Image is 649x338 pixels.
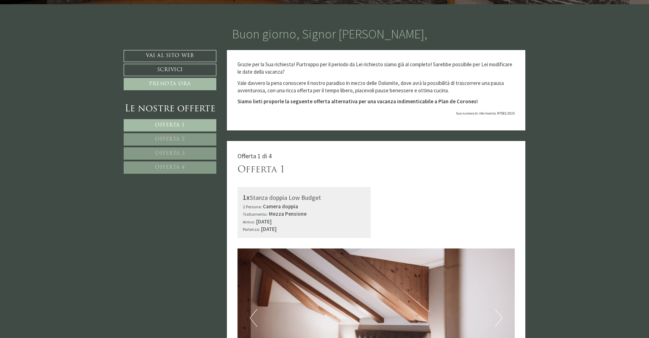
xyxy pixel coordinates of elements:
[243,219,255,225] small: Arrivo:
[5,19,97,39] div: Buon giorno, come possiamo aiutarla?
[237,152,272,160] span: Offerta 1 di 4
[11,122,87,127] small: 21:56
[456,111,515,116] span: Suo numero di riferimento: R7582/2025
[124,78,216,90] a: Prenota ora
[243,226,260,232] small: Partenza:
[243,193,250,202] b: 1x
[243,211,268,217] small: Trattamento:
[127,5,151,17] div: [DATE]
[155,165,185,170] span: Offerta 4
[155,137,185,142] span: Offerta 2
[237,61,515,76] p: Grazie per la Sua richiesta! Purtroppo per il periodo da Lei richiesto siamo già al completo! Sar...
[261,226,277,232] b: [DATE]
[237,79,515,94] p: Vale davvero la pena conoscere il nostro paradiso in mezzo delle Dolomite, dove avrà la possibili...
[256,218,272,225] b: [DATE]
[5,78,90,128] div: Buonasera, Le ho inviato un'offerta dal 18 al 24. Cordiali saluti, [PERSON_NAME]-Reception
[11,33,93,37] small: 21:51
[124,64,216,76] a: Scrivici
[11,79,87,84] div: Montis – Active Nature Spa
[250,309,257,327] button: Previous
[155,123,185,128] span: Offerta 1
[185,41,272,76] div: Veramente. Chiedevo dal 17 al 23. [GEOGRAPHIC_DATA] dal 18 al 24 Grazie
[237,164,285,177] div: Offerta 1
[11,20,93,25] div: Montis – Active Nature Spa
[263,203,298,210] b: Camera doppia
[269,210,307,217] b: Mezza Pensione
[243,204,262,209] small: 2 Persone:
[188,42,267,47] div: Lei
[237,98,478,105] strong: Siamo lieti proporle la seguente offerta alternativa per una vacanza indimenticabile a Plan de Co...
[124,50,216,62] a: Vai al sito web
[155,151,185,156] span: Offerta 3
[495,309,502,327] button: Next
[124,103,216,116] div: Le nostre offerte
[232,27,427,41] h1: Buon giorno, Signor [PERSON_NAME],
[188,70,267,75] small: 21:52
[243,192,366,203] div: Stanza doppia Low Budget
[239,186,278,198] button: Invia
